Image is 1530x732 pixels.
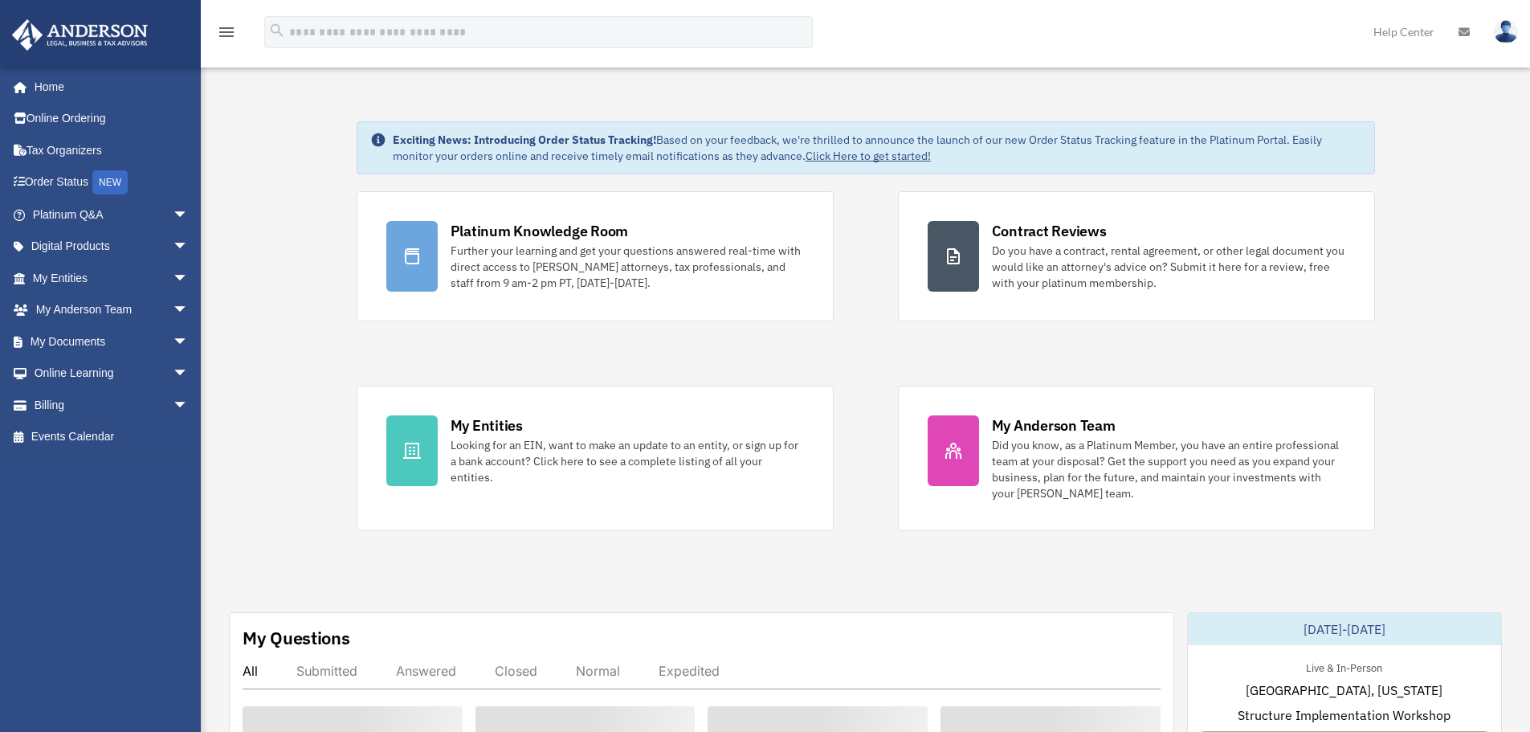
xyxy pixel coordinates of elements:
a: Tax Organizers [11,134,213,166]
a: My Anderson Team Did you know, as a Platinum Member, you have an entire professional team at your... [898,386,1375,531]
span: arrow_drop_down [173,325,205,358]
div: Normal [576,663,620,679]
a: Click Here to get started! [806,149,931,163]
span: arrow_drop_down [173,231,205,264]
div: Closed [495,663,537,679]
div: All [243,663,258,679]
div: Answered [396,663,456,679]
strong: Exciting News: Introducing Order Status Tracking! [393,133,656,147]
a: Billingarrow_drop_down [11,389,213,421]
span: arrow_drop_down [173,389,205,422]
span: arrow_drop_down [173,294,205,327]
div: Did you know, as a Platinum Member, you have an entire professional team at your disposal? Get th... [992,437,1345,501]
a: Events Calendar [11,421,213,453]
a: My Entitiesarrow_drop_down [11,262,213,294]
div: Looking for an EIN, want to make an update to an entity, or sign up for a bank account? Click her... [451,437,804,485]
span: Structure Implementation Workshop [1238,705,1450,725]
div: Live & In-Person [1293,658,1395,675]
a: My Anderson Teamarrow_drop_down [11,294,213,326]
a: Online Ordering [11,103,213,135]
a: Home [11,71,205,103]
a: Platinum Knowledge Room Further your learning and get your questions answered real-time with dire... [357,191,834,321]
div: My Entities [451,415,523,436]
i: menu [217,22,236,42]
span: arrow_drop_down [173,262,205,295]
a: Platinum Q&Aarrow_drop_down [11,198,213,231]
div: Further your learning and get your questions answered real-time with direct access to [PERSON_NAM... [451,243,804,291]
span: [GEOGRAPHIC_DATA], [US_STATE] [1246,681,1442,700]
div: My Anderson Team [992,415,1116,436]
a: menu [217,28,236,42]
div: [DATE]-[DATE] [1188,613,1501,645]
a: Contract Reviews Do you have a contract, rental agreement, or other legal document you would like... [898,191,1375,321]
a: Order StatusNEW [11,166,213,199]
i: search [268,22,286,39]
a: Digital Productsarrow_drop_down [11,231,213,263]
img: User Pic [1494,20,1518,43]
a: Online Learningarrow_drop_down [11,358,213,390]
a: My Documentsarrow_drop_down [11,325,213,358]
div: Do you have a contract, rental agreement, or other legal document you would like an attorney's ad... [992,243,1345,291]
div: My Questions [243,626,350,650]
div: NEW [92,170,128,194]
div: Based on your feedback, we're thrilled to announce the launch of our new Order Status Tracking fe... [393,132,1361,164]
img: Anderson Advisors Platinum Portal [7,19,153,51]
div: Contract Reviews [992,221,1107,241]
span: arrow_drop_down [173,198,205,231]
a: My Entities Looking for an EIN, want to make an update to an entity, or sign up for a bank accoun... [357,386,834,531]
span: arrow_drop_down [173,358,205,391]
div: Submitted [296,663,357,679]
div: Expedited [659,663,720,679]
div: Platinum Knowledge Room [451,221,629,241]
